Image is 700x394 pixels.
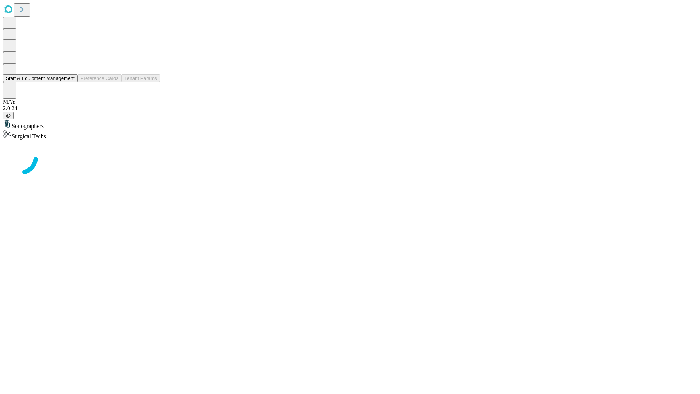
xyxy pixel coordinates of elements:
[6,113,11,118] span: @
[3,119,697,130] div: Sonographers
[3,74,78,82] button: Staff & Equipment Management
[3,98,697,105] div: MAY
[3,130,697,140] div: Surgical Techs
[3,112,14,119] button: @
[3,105,697,112] div: 2.0.241
[78,74,121,82] button: Preference Cards
[121,74,160,82] button: Tenant Params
